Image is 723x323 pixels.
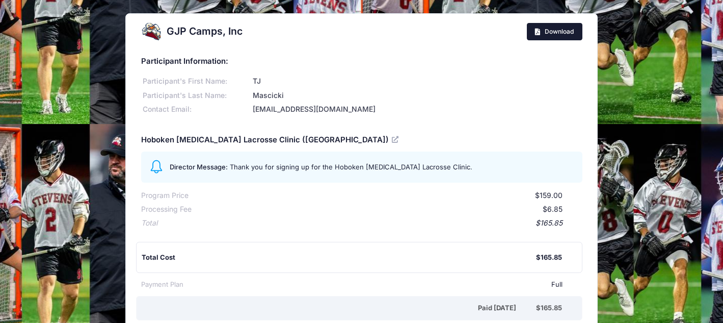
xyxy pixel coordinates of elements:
div: $165.85 [536,253,562,263]
div: Mascicki [251,90,582,101]
div: $6.85 [192,204,563,215]
div: Program Price [141,190,189,201]
div: TJ [251,76,582,87]
div: $165.85 [157,218,563,229]
div: Contact Email: [141,104,252,115]
div: Total [141,218,157,229]
div: Participant's Last Name: [141,90,252,101]
div: Total Cost [142,253,536,263]
div: Processing Fee [141,204,192,215]
span: Thank you for signing up for the Hoboken [MEDICAL_DATA] Lacrosse Clinic. [230,163,472,171]
div: [EMAIL_ADDRESS][DOMAIN_NAME] [251,104,582,115]
div: Full [183,280,563,290]
a: Download [527,23,582,40]
span: Director Message: [170,163,228,171]
span: Download [545,28,574,35]
span: $159.00 [535,191,563,200]
h2: GJP Camps, Inc [167,26,243,37]
h5: Participant Information: [141,57,582,66]
div: Payment Plan [141,280,183,290]
div: Participant's First Name: [141,76,252,87]
a: View Registration Details [392,135,400,144]
div: Paid [DATE] [143,303,536,313]
h5: Hoboken [MEDICAL_DATA] Lacrosse Clinic ([GEOGRAPHIC_DATA]) [141,136,400,145]
div: $165.85 [536,303,562,313]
